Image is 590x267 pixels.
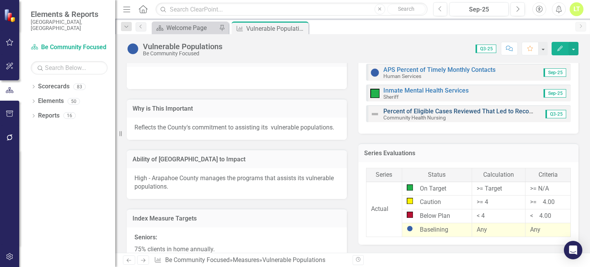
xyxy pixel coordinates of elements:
[407,226,467,234] div: Baselining
[370,89,380,98] img: On Target
[449,2,509,16] button: Sep-25
[370,109,380,119] img: Not Defined
[472,209,525,223] td: < 4
[4,8,17,22] img: ClearPoint Strategy
[564,241,582,259] div: Open Intercom Messenger
[383,66,496,73] a: APS Percent of Timely Monthly Contacts
[544,89,566,98] span: Sep-25
[166,23,217,33] div: Welcome Page
[383,114,446,121] small: Community Health Nursing
[31,19,108,32] small: [GEOGRAPHIC_DATA], [GEOGRAPHIC_DATA]
[31,61,108,75] input: Search Below...
[38,97,64,106] a: Elements
[525,168,571,182] th: Criteria
[370,68,380,77] img: Baselining
[383,73,421,79] small: Human Services
[407,226,413,232] img: Baselining
[134,123,339,132] p: Reflects the County's commitment to assisting its vulnerable populations.
[407,212,413,218] img: Below Plan
[133,156,341,163] h3: Ability of [GEOGRAPHIC_DATA] to Impact
[154,23,217,33] a: Welcome Page
[31,43,108,52] a: Be Community Focused
[134,174,339,192] p: High - Arapahoe County manages the programs that assists its vulnerable populations.
[383,108,567,115] a: Percent of Eligible Cases Reviewed That Led to Recommendations
[383,94,399,100] small: Sheriff
[73,83,86,90] div: 83
[134,234,157,241] strong: Seniors:
[472,196,525,209] td: >= 4
[398,6,414,12] span: Search
[525,196,571,209] td: >= 4.00
[452,5,506,14] div: Sep-25
[246,24,307,33] div: Vulnerable Populations
[68,98,80,104] div: 50
[165,256,230,264] a: Be Community Focused
[407,198,413,204] img: Caution
[38,82,70,91] a: Scorecards
[570,2,583,16] button: LT
[262,256,325,264] div: Vulnerable Populations
[233,256,259,264] a: Measures
[383,87,469,94] a: Inmate Mental Health Services
[127,43,139,55] img: Baselining
[472,223,525,237] td: Any
[545,110,566,118] span: Q3-25
[38,111,60,120] a: Reports
[544,68,566,77] span: Sep-25
[366,168,402,182] th: Series
[366,182,402,237] td: Actual
[472,182,525,196] td: >= Target
[407,198,467,207] div: Caution
[31,10,108,19] span: Elements & Reports
[154,256,347,265] div: » »
[402,168,472,182] th: Status
[156,3,427,16] input: Search ClearPoint...
[143,51,222,56] div: Be Community Focused
[472,168,525,182] th: Calculation
[407,184,467,193] div: On Target
[387,4,426,15] button: Search
[407,212,467,221] div: Below Plan
[134,244,339,255] p: 75% clients in home annually.
[525,223,571,237] td: Any
[407,184,413,191] img: On Target
[63,113,76,119] div: 16
[133,215,341,222] h3: Index Measure Targets
[143,42,222,51] div: Vulnerable Populations
[525,182,571,196] td: >= N/A
[133,105,341,112] h3: Why is This Important
[525,209,571,223] td: < 4.00
[476,45,496,53] span: Q3-25
[364,150,573,157] h3: Series Evaluations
